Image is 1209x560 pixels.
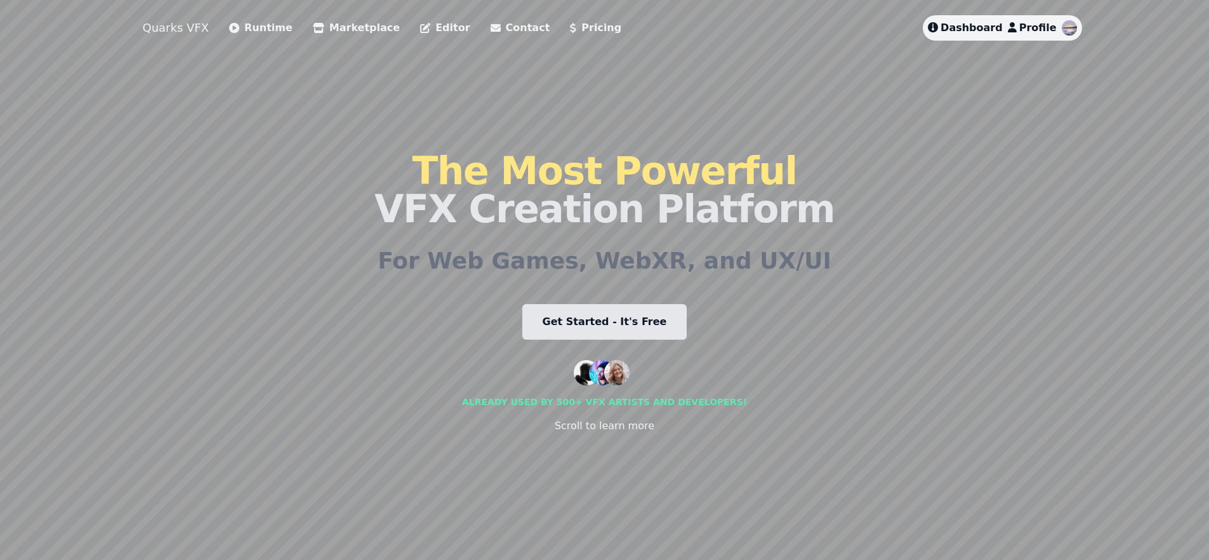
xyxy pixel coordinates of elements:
[941,22,1003,34] span: Dashboard
[374,152,835,228] h1: VFX Creation Platform
[462,396,747,408] div: Already used by 500+ vfx artists and developers!
[574,360,599,385] img: customer 1
[604,360,630,385] img: customer 3
[420,20,470,36] a: Editor
[229,20,293,36] a: Runtime
[491,20,550,36] a: Contact
[928,20,1003,36] a: Dashboard
[378,248,831,274] h2: For Web Games, WebXR, and UX/UI
[313,20,400,36] a: Marketplace
[412,149,796,193] span: The Most Powerful
[143,19,209,37] a: Quarks VFX
[1008,20,1057,36] a: Profile
[1062,20,1077,36] img: nikita-markin profile image
[570,20,621,36] a: Pricing
[589,360,614,385] img: customer 2
[522,304,687,340] a: Get Started - It's Free
[555,418,654,434] div: Scroll to learn more
[1019,22,1057,34] span: Profile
